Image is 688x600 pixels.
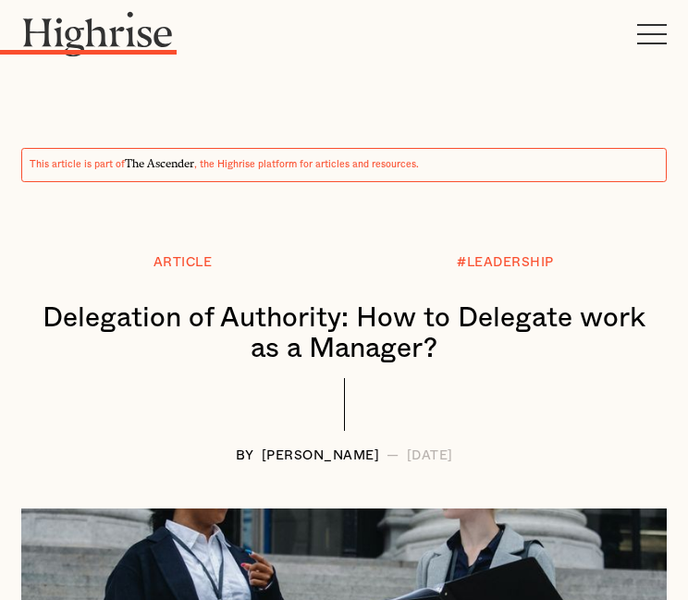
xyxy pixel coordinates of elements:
[40,303,648,364] h1: Delegation of Authority: How to Delegate work as a Manager?
[236,449,254,463] div: BY
[125,154,194,167] span: The Ascender
[30,160,125,169] span: This article is part of
[262,449,380,463] div: [PERSON_NAME]
[194,160,419,169] span: , the Highrise platform for articles and resources.
[387,449,399,463] div: —
[457,256,554,270] div: #LEADERSHIP
[154,256,213,270] div: Article
[407,449,453,463] div: [DATE]
[21,11,174,56] img: Highrise logo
